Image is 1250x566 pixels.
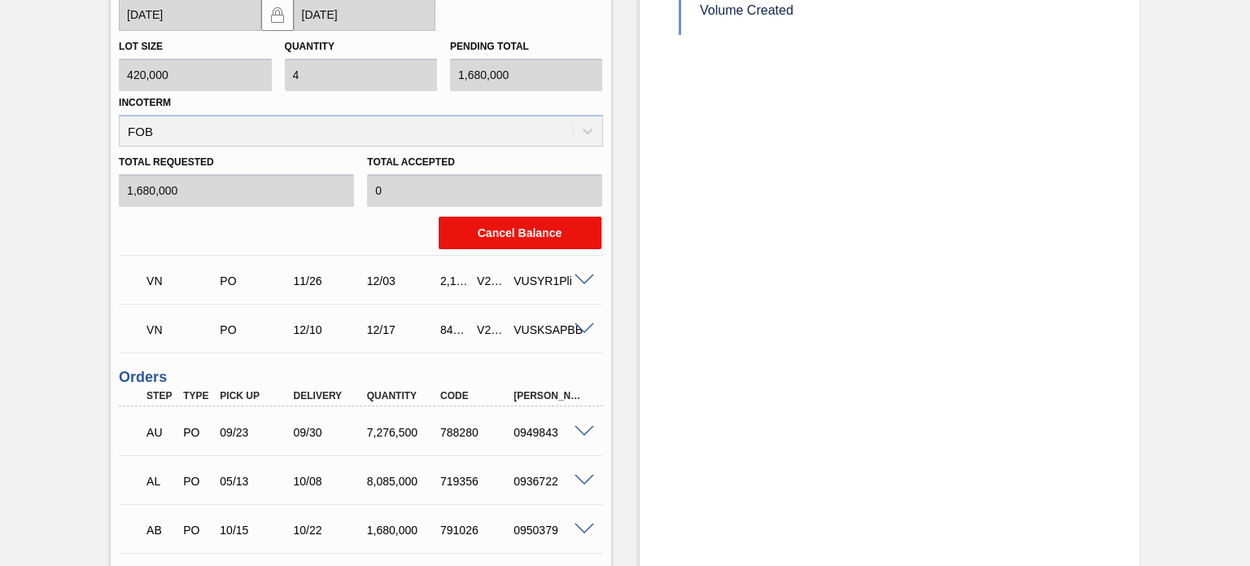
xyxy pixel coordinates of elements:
[363,274,444,287] div: 12/03/2025
[509,475,590,488] div: 0936722
[179,426,216,439] div: Purchase order
[290,323,370,336] div: 12/10/2025
[509,274,590,287] div: VUSYR1Pli
[509,323,590,336] div: VUSKSAPBB
[216,274,296,287] div: Purchase order
[450,41,529,52] label: Pending total
[290,426,370,439] div: 09/30/2025
[285,41,334,52] label: Quantity
[700,3,793,17] span: Volume Created
[142,312,223,348] div: Trading Volume
[290,524,370,537] div: 10/22/2025
[290,475,370,488] div: 10/08/2025
[179,524,216,537] div: Purchase order
[363,475,444,488] div: 8,085,000
[216,390,296,401] div: Pick up
[119,151,354,174] label: Total Requested
[509,524,590,537] div: 0950379
[179,475,216,488] div: Purchase order
[436,390,517,401] div: Code
[473,323,509,336] div: V2952
[290,390,370,401] div: Delivery
[142,415,179,450] div: Awaiting Unload
[363,323,444,336] div: 12/17/2025
[436,274,473,287] div: 2,100,000
[216,475,296,488] div: 05/13/2025
[363,390,444,401] div: Quantity
[436,323,473,336] div: 840,000
[142,463,179,499] div: Awaiting Load Composition
[146,524,175,537] p: AB
[179,390,216,401] div: Type
[363,524,444,537] div: 1,680,000
[146,475,175,488] p: AL
[436,475,517,488] div: 719356
[367,151,602,174] label: Total Accepted
[436,524,517,537] div: 791026
[142,263,223,299] div: Trading Volume
[436,426,517,439] div: 788280
[119,97,171,108] label: Incoterm
[119,41,163,52] label: Lot size
[363,426,444,439] div: 7,276,500
[509,390,590,401] div: [PERSON_NAME]. ID
[119,369,602,386] h3: Orders
[216,323,296,336] div: Purchase order
[146,426,175,439] p: AU
[290,274,370,287] div: 11/26/2025
[146,323,219,336] p: VN
[216,426,296,439] div: 09/23/2025
[439,217,601,249] button: Cancel Balance
[142,390,179,401] div: Step
[509,426,590,439] div: 0949843
[268,5,287,24] img: locked
[216,524,296,537] div: 10/15/2025
[473,274,509,287] div: V2951
[146,274,219,287] p: VN
[142,512,179,548] div: Awaiting Billing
